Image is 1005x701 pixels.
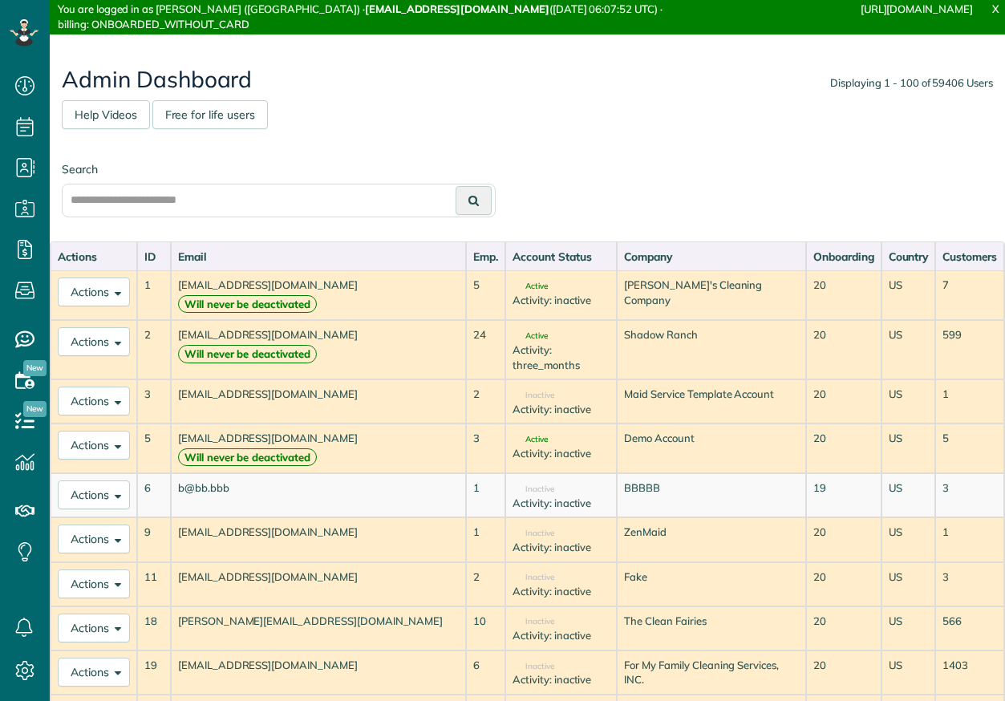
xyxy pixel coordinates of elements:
[513,618,554,626] span: Inactive
[881,423,936,473] td: US
[58,569,130,598] button: Actions
[617,473,806,517] td: BBBBB
[62,67,993,92] h2: Admin Dashboard
[466,423,505,473] td: 3
[23,401,47,417] span: New
[58,278,130,306] button: Actions
[171,270,466,320] td: [EMAIL_ADDRESS][DOMAIN_NAME]
[171,423,466,473] td: [EMAIL_ADDRESS][DOMAIN_NAME]
[171,320,466,379] td: [EMAIL_ADDRESS][DOMAIN_NAME]
[935,606,1004,650] td: 566
[58,327,130,356] button: Actions
[178,448,317,467] strong: Will never be deactivated
[137,606,171,650] td: 18
[881,379,936,423] td: US
[806,517,881,561] td: 20
[58,614,130,642] button: Actions
[935,517,1004,561] td: 1
[942,249,997,265] div: Customers
[178,249,459,265] div: Email
[58,431,130,460] button: Actions
[889,249,929,265] div: Country
[466,517,505,561] td: 1
[58,658,130,687] button: Actions
[935,320,1004,379] td: 599
[935,379,1004,423] td: 1
[171,379,466,423] td: [EMAIL_ADDRESS][DOMAIN_NAME]
[806,270,881,320] td: 20
[513,672,610,687] div: Activity: inactive
[137,517,171,561] td: 9
[466,270,505,320] td: 5
[881,562,936,606] td: US
[935,423,1004,473] td: 5
[152,100,268,129] a: Free for life users
[617,517,806,561] td: ZenMaid
[466,650,505,695] td: 6
[617,562,806,606] td: Fake
[617,423,806,473] td: Demo Account
[513,342,610,372] div: Activity: three_months
[881,517,936,561] td: US
[513,446,610,461] div: Activity: inactive
[466,379,505,423] td: 2
[881,320,936,379] td: US
[806,423,881,473] td: 20
[58,249,130,265] div: Actions
[806,320,881,379] td: 20
[137,562,171,606] td: 11
[137,423,171,473] td: 5
[513,485,554,493] span: Inactive
[617,320,806,379] td: Shadow Ranch
[513,436,548,444] span: Active
[137,379,171,423] td: 3
[171,517,466,561] td: [EMAIL_ADDRESS][DOMAIN_NAME]
[171,606,466,650] td: [PERSON_NAME][EMAIL_ADDRESS][DOMAIN_NAME]
[58,480,130,509] button: Actions
[171,562,466,606] td: [EMAIL_ADDRESS][DOMAIN_NAME]
[513,293,610,308] div: Activity: inactive
[617,650,806,695] td: For My Family Cleaning Services, INC.
[513,282,548,290] span: Active
[513,628,610,643] div: Activity: inactive
[137,473,171,517] td: 6
[513,663,554,671] span: Inactive
[935,562,1004,606] td: 3
[62,161,496,177] label: Search
[58,387,130,415] button: Actions
[861,2,973,15] a: [URL][DOMAIN_NAME]
[171,650,466,695] td: [EMAIL_ADDRESS][DOMAIN_NAME]
[58,525,130,553] button: Actions
[806,379,881,423] td: 20
[617,606,806,650] td: The Clean Fairies
[806,562,881,606] td: 20
[617,270,806,320] td: [PERSON_NAME]'s Cleaning Company
[513,402,610,417] div: Activity: inactive
[881,650,936,695] td: US
[178,345,317,363] strong: Will never be deactivated
[137,320,171,379] td: 2
[881,270,936,320] td: US
[513,391,554,399] span: Inactive
[806,650,881,695] td: 20
[935,650,1004,695] td: 1403
[513,529,554,537] span: Inactive
[473,249,498,265] div: Emp.
[513,540,610,555] div: Activity: inactive
[513,332,548,340] span: Active
[881,606,936,650] td: US
[466,562,505,606] td: 2
[178,295,317,314] strong: Will never be deactivated
[466,320,505,379] td: 24
[466,473,505,517] td: 1
[617,379,806,423] td: Maid Service Template Account
[171,473,466,517] td: b@bb.bbb
[935,473,1004,517] td: 3
[513,496,610,511] div: Activity: inactive
[813,249,874,265] div: Onboarding
[806,473,881,517] td: 19
[935,270,1004,320] td: 7
[513,573,554,581] span: Inactive
[62,100,150,129] a: Help Videos
[137,270,171,320] td: 1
